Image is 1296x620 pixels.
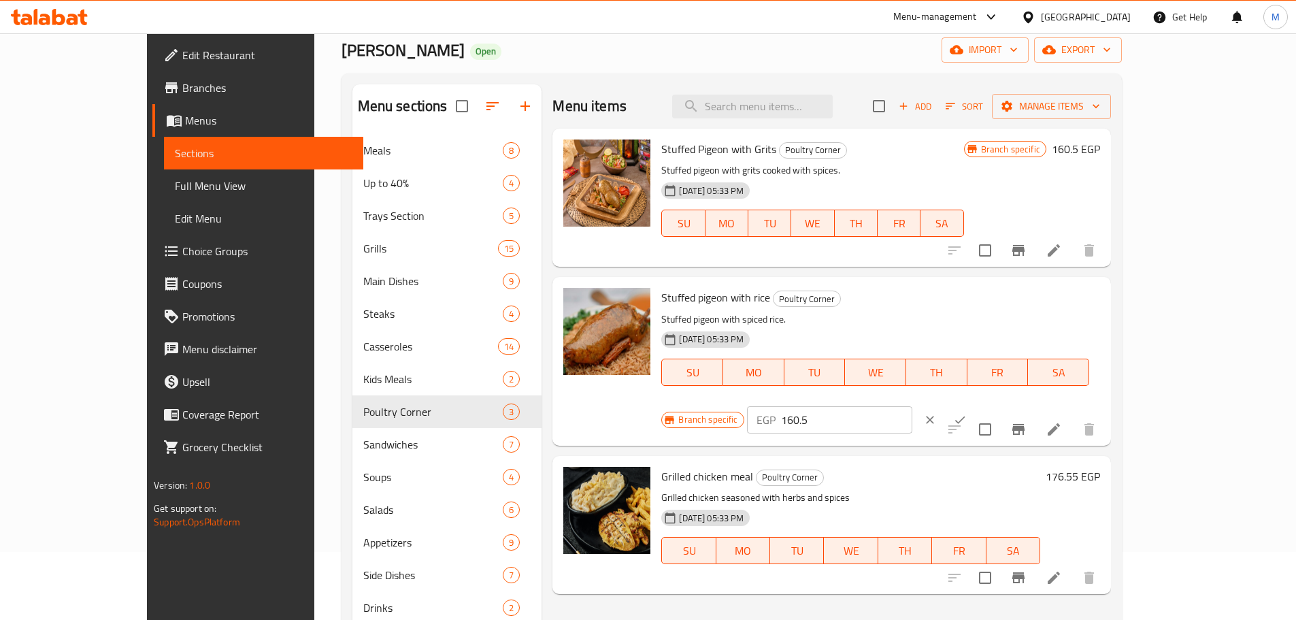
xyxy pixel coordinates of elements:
a: Edit menu item [1046,242,1062,259]
div: items [503,142,520,159]
a: Menus [152,104,363,137]
div: items [498,338,520,355]
span: Kids Meals [363,371,503,387]
span: Menu disclaimer [182,341,352,357]
span: MO [711,214,743,233]
div: items [503,567,520,583]
div: items [503,208,520,224]
div: Poultry Corner [756,470,824,486]
button: FR [967,359,1029,386]
span: WE [850,363,901,382]
span: 2 [503,373,519,386]
span: Get support on: [154,500,216,517]
button: SA [920,210,963,237]
button: SU [661,359,723,386]
button: Add [893,96,937,117]
span: Steaks [363,306,503,322]
span: 9 [503,536,519,549]
span: [DATE] 05:33 PM [674,512,749,525]
span: MO [729,363,779,382]
button: TH [835,210,878,237]
span: SA [992,541,1035,561]
span: Stuffed pigeon with rice [661,287,770,308]
div: Drinks [363,600,503,616]
input: search [672,95,833,118]
div: Poultry Corner [773,291,841,307]
span: Meals [363,142,503,159]
span: Grills [363,240,499,257]
span: Menus [185,112,352,129]
span: Side Dishes [363,567,503,583]
span: Poultry Corner [363,404,503,420]
button: TU [748,210,791,237]
button: FR [878,210,920,237]
img: Grilled chicken meal [563,467,650,554]
div: Side Dishes7 [352,559,542,591]
a: Edit Menu [164,202,363,235]
span: TU [754,214,786,233]
span: M [1272,10,1280,25]
span: Manage items [1003,98,1100,115]
button: SU [661,537,716,564]
button: TU [770,537,824,564]
button: ok [945,405,975,435]
span: TU [776,541,818,561]
span: 4 [503,471,519,484]
div: Trays Section5 [352,199,542,232]
span: 5 [503,210,519,223]
button: SA [986,537,1040,564]
div: items [503,306,520,322]
button: MO [723,359,784,386]
div: items [503,436,520,453]
span: Full Menu View [175,178,352,194]
div: items [498,240,520,257]
a: Support.OpsPlatform [154,513,240,531]
button: delete [1073,234,1106,267]
span: Select to update [971,415,999,444]
button: SA [1028,359,1089,386]
p: Stuffed pigeon with spiced rice. [661,311,1089,328]
a: Coverage Report [152,398,363,431]
button: Branch-specific-item [1002,234,1035,267]
button: TH [906,359,967,386]
button: export [1034,37,1122,63]
button: WE [824,537,878,564]
span: 4 [503,308,519,321]
div: Soups4 [352,461,542,493]
span: Grilled chicken meal [661,466,753,487]
span: TH [912,363,962,382]
span: FR [883,214,915,233]
a: Menu disclaimer [152,333,363,365]
span: MO [722,541,765,561]
div: [GEOGRAPHIC_DATA] [1041,10,1131,25]
span: FR [937,541,980,561]
button: MO [716,537,770,564]
a: Upsell [152,365,363,398]
span: Coupons [182,276,352,292]
span: Branch specific [673,413,743,426]
div: Sandwiches7 [352,428,542,461]
button: clear [915,405,945,435]
span: [DATE] 05:33 PM [674,333,749,346]
span: export [1045,42,1111,59]
span: 3 [503,406,519,419]
span: Add item [893,96,937,117]
button: Branch-specific-item [1002,561,1035,594]
div: Appetizers [363,534,503,551]
button: MO [705,210,748,237]
span: Select section [865,92,893,120]
span: 15 [499,242,519,255]
span: Edit Restaurant [182,47,352,63]
span: Coverage Report [182,406,352,423]
span: Branch specific [976,143,1046,156]
div: Steaks4 [352,297,542,330]
span: SA [1033,363,1084,382]
span: Edit Menu [175,210,352,227]
span: FR [973,363,1023,382]
button: delete [1073,413,1106,446]
div: Open [470,44,501,60]
div: Appetizers9 [352,526,542,559]
button: FR [932,537,986,564]
span: Main Dishes [363,273,503,289]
